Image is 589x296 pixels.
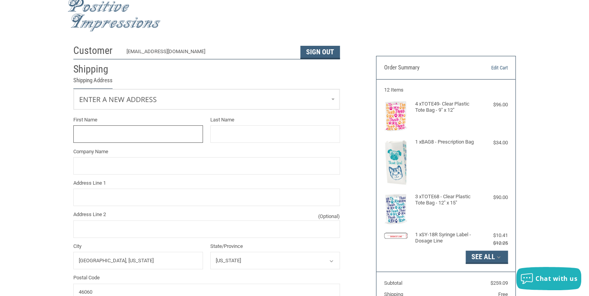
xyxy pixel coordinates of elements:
[384,64,468,72] h3: Order Summary
[477,139,508,147] div: $34.00
[415,232,475,244] h4: 1 x SY-18R Syringe Label - Dosage Line
[516,267,581,290] button: Chat with us
[210,242,340,250] label: State/Province
[477,101,508,109] div: $96.00
[74,89,340,109] a: Enter or select a different address
[466,251,508,264] button: See All
[415,139,475,145] h4: 1 x BAG8 - Prescription Bag
[73,274,340,282] label: Postal Code
[384,87,508,93] h3: 12 Items
[535,274,577,283] span: Chat with us
[477,194,508,201] div: $90.00
[73,63,119,76] h2: Shipping
[468,64,508,72] a: Edit Cart
[73,211,340,218] label: Address Line 2
[384,280,402,286] span: Subtotal
[73,242,203,250] label: City
[79,95,157,104] span: Enter a new address
[415,194,475,206] h4: 3 x TOTE68 - Clear Plastic Tote Bag - 12" x 15"
[73,44,119,57] h2: Customer
[300,46,340,59] button: Sign Out
[477,232,508,239] div: $10.41
[126,48,293,59] div: [EMAIL_ADDRESS][DOMAIN_NAME]
[415,101,475,114] h4: 4 x TOTE49- Clear Plastic Tote Bag - 9" x 12"
[73,76,113,89] legend: Shipping Address
[477,239,508,247] div: $12.25
[73,116,203,124] label: First Name
[490,280,508,286] span: $259.09
[318,213,340,220] small: (Optional)
[73,179,340,187] label: Address Line 1
[73,148,340,156] label: Company Name
[210,116,340,124] label: Last Name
